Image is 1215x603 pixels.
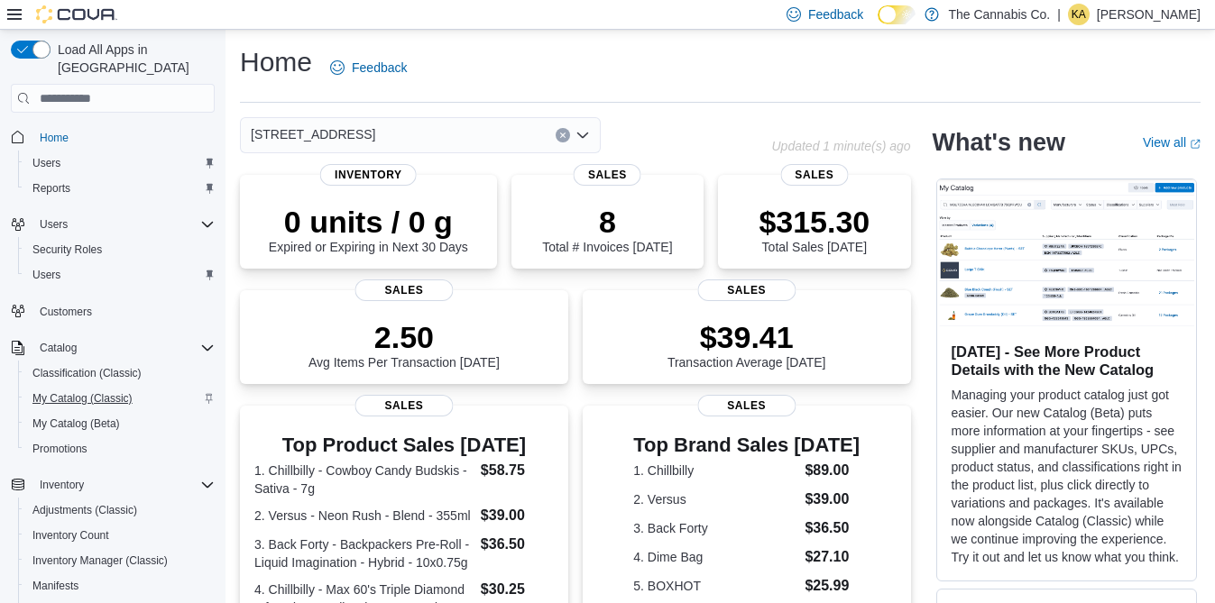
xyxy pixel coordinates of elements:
p: $315.30 [759,204,870,240]
dt: 3. Back Forty - Backpackers Pre-Roll - Liquid Imagination - Hybrid - 10x0.75g [254,535,474,571]
span: Feedback [352,59,407,77]
div: Kathryn Aubert [1068,4,1090,25]
p: Managing your product catalog just got easier. Our new Catalog (Beta) puts more information at yo... [952,386,1182,566]
button: Promotions [18,436,222,461]
span: Adjustments (Classic) [25,499,215,521]
p: $39.41 [667,319,826,355]
button: Clear input [556,128,570,142]
dt: 3. Back Forty [633,519,797,537]
a: View allExternal link [1143,135,1201,150]
span: Reports [25,178,215,199]
span: Classification (Classic) [25,362,215,384]
a: Feedback [323,50,414,86]
span: Inventory [40,478,84,492]
span: My Catalog (Classic) [32,391,133,406]
span: My Catalog (Classic) [25,388,215,409]
p: | [1057,4,1061,25]
span: Users [25,152,215,174]
span: Users [32,156,60,170]
a: My Catalog (Classic) [25,388,140,409]
img: Cova [36,5,117,23]
span: Adjustments (Classic) [32,503,137,517]
span: Inventory Manager (Classic) [25,550,215,571]
p: 0 units / 0 g [269,204,468,240]
a: My Catalog (Beta) [25,413,127,434]
button: My Catalog (Classic) [18,386,222,411]
h3: Top Product Sales [DATE] [254,434,554,456]
span: Home [40,131,69,145]
dt: 5. BOXHOT [633,577,797,595]
dd: $39.00 [481,505,554,526]
span: Promotions [25,438,215,460]
div: Total # Invoices [DATE] [542,204,672,254]
span: Users [40,217,68,232]
h3: Top Brand Sales [DATE] [633,434,860,456]
span: Security Roles [25,239,215,260]
dt: 2. Versus [633,490,797,508]
span: Inventory Count [25,525,215,546]
h2: What's new [933,128,1065,157]
span: Feedback [808,5,863,23]
a: Users [25,264,68,286]
dd: $25.99 [805,575,860,597]
dt: 1. Chillbilly [633,461,797,480]
a: Users [25,152,68,174]
a: Reports [25,178,78,199]
button: Inventory Manager (Classic) [18,548,222,573]
p: 2.50 [308,319,500,355]
dd: $30.25 [481,579,554,600]
span: Inventory Manager (Classic) [32,553,168,568]
span: Users [32,268,60,282]
a: Promotions [25,438,95,460]
p: The Cannabis Co. [948,4,1050,25]
span: Manifests [25,575,215,597]
button: My Catalog (Beta) [18,411,222,436]
button: Adjustments (Classic) [18,498,222,523]
span: Sales [354,395,453,416]
dd: $89.00 [805,460,860,481]
a: Security Roles [25,239,109,260]
span: Catalog [32,337,215,359]
button: Home [4,123,222,150]
button: Inventory [32,474,91,496]
span: Sales [697,279,796,301]
p: [PERSON_NAME] [1097,4,1201,25]
div: Transaction Average [DATE] [667,319,826,370]
button: Inventory [4,472,222,498]
p: Updated 1 minute(s) ago [771,139,910,153]
a: Inventory Count [25,525,116,546]
span: Users [25,264,215,286]
span: Catalog [40,341,77,355]
button: Classification (Classic) [18,361,222,386]
dd: $36.50 [805,517,860,539]
button: Users [32,214,75,235]
a: Customers [32,301,99,323]
span: Users [32,214,215,235]
input: Dark Mode [878,5,916,24]
a: Home [32,127,76,149]
span: [STREET_ADDRESS] [251,123,375,145]
a: Manifests [25,575,86,597]
button: Catalog [32,337,84,359]
span: Sales [780,164,848,186]
span: Sales [354,279,453,301]
a: Adjustments (Classic) [25,499,144,521]
span: Dark Mode [878,24,879,25]
span: Sales [574,164,641,186]
button: Manifests [18,573,222,598]
span: My Catalog (Beta) [32,416,120,431]
button: Users [18,151,222,176]
span: Customers [32,300,215,323]
p: 8 [542,204,672,240]
a: Inventory Manager (Classic) [25,550,175,571]
span: My Catalog (Beta) [25,413,215,434]
span: Load All Apps in [GEOGRAPHIC_DATA] [51,41,215,77]
dt: 1. Chillbilly - Cowboy Candy Budskis - Sativa - 7g [254,461,474,498]
span: Sales [697,395,796,416]
button: Users [4,212,222,237]
span: KA [1072,4,1086,25]
span: Reports [32,181,70,196]
span: Classification (Classic) [32,366,142,380]
button: Open list of options [575,128,590,142]
button: Customers [4,298,222,324]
